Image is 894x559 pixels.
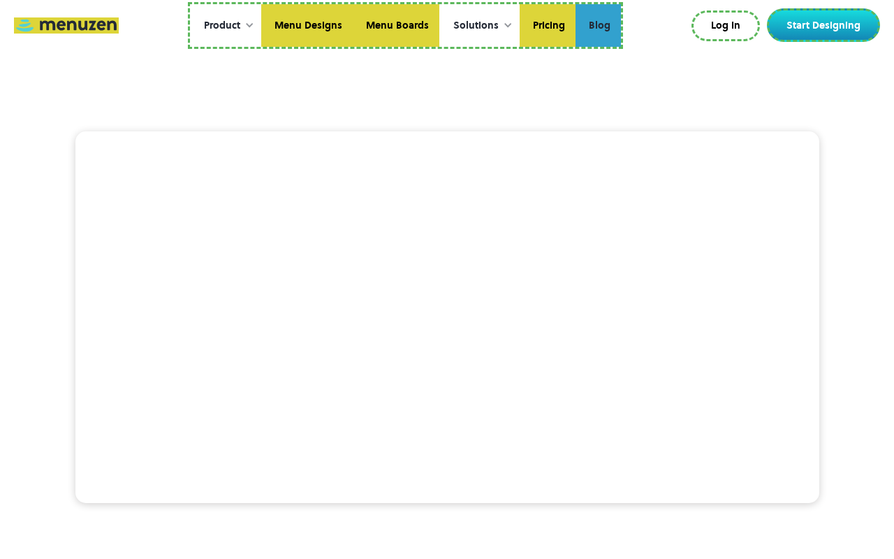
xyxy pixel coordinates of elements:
div: Product [204,18,240,34]
a: Blog [576,4,621,48]
div: Solutions [439,4,520,48]
a: Menu Boards [353,4,439,48]
a: Menu Designs [261,4,353,48]
div: Solutions [453,18,499,34]
a: Start Designing [767,8,880,42]
a: Log In [691,10,760,41]
a: Pricing [520,4,576,48]
div: Product [190,4,261,48]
